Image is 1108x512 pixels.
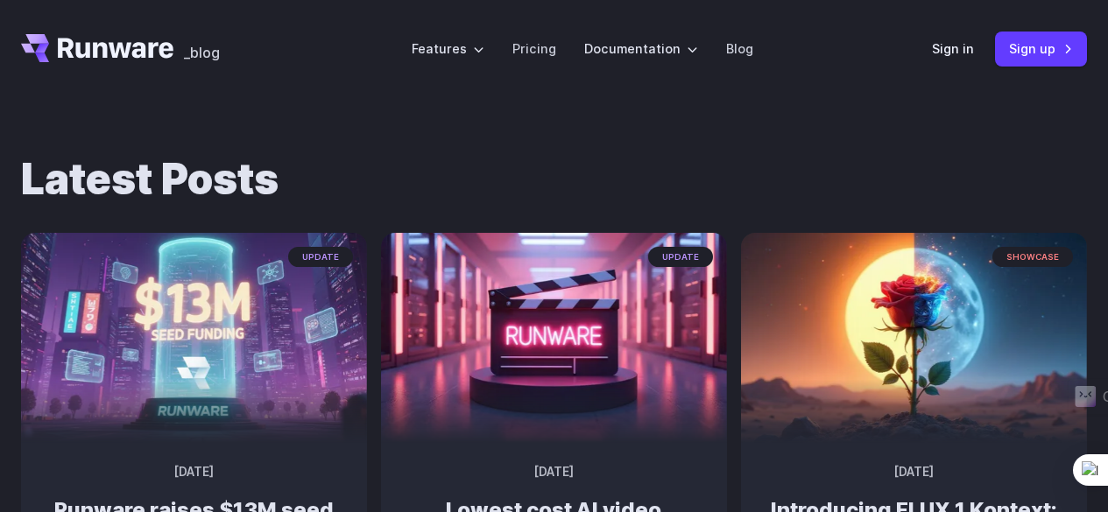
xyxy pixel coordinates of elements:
[21,154,1087,205] h1: Latest Posts
[184,34,220,62] a: _blog
[648,247,713,267] span: update
[381,233,727,443] img: Neon-lit movie clapperboard with the word 'RUNWARE' in a futuristic server room
[894,463,934,482] time: [DATE]
[584,39,698,59] label: Documentation
[412,39,484,59] label: Features
[512,39,556,59] a: Pricing
[726,39,753,59] a: Blog
[21,34,173,62] a: Go to /
[174,463,214,482] time: [DATE]
[184,46,220,60] span: _blog
[932,39,974,59] a: Sign in
[741,233,1087,443] img: Surreal rose in a desert landscape, split between day and night with the sun and moon aligned beh...
[288,247,353,267] span: update
[21,233,367,443] img: Futuristic city scene with neon lights showing Runware announcement of $13M seed funding in large...
[995,32,1087,66] a: Sign up
[534,463,574,482] time: [DATE]
[992,247,1073,267] span: showcase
